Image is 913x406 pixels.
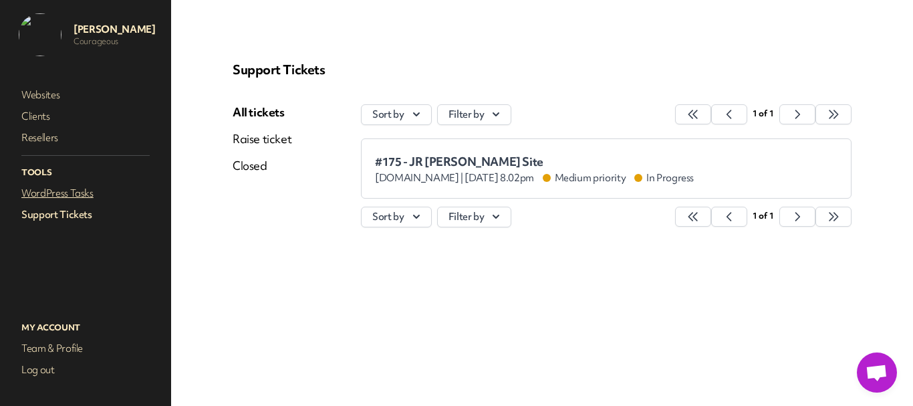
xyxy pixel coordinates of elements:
a: WordPress Tasks [19,184,152,203]
a: Open chat [857,352,897,393]
span: In Progress [636,171,694,185]
p: My Account [19,319,152,336]
a: Support Tickets [19,205,152,224]
p: Tools [19,164,152,181]
a: Raise ticket [233,131,291,147]
a: Team & Profile [19,339,152,358]
span: [DOMAIN_NAME] | [375,171,463,185]
a: Closed [233,158,291,174]
div: [DATE] 8.02pm [375,171,694,185]
a: Resellers [19,128,152,147]
span: 1 of 1 [753,108,773,119]
a: Log out [19,361,152,379]
button: Filter by [437,207,512,227]
span: 1 of 1 [753,210,773,221]
a: Clients [19,107,152,126]
a: Websites [19,86,152,104]
span: #175 - JR [PERSON_NAME] Site [375,155,694,169]
span: Medium priority [544,171,626,185]
p: Support Tickets [233,62,852,78]
button: Sort by [361,104,432,125]
button: Filter by [437,104,512,125]
p: [PERSON_NAME] [74,23,155,36]
button: Sort by [361,207,432,227]
p: Courageous [74,36,155,47]
a: All tickets [233,104,291,120]
a: #175 - JR [PERSON_NAME] Site [DOMAIN_NAME] | [DATE] 8.02pm Medium priority In Progress [361,138,852,199]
